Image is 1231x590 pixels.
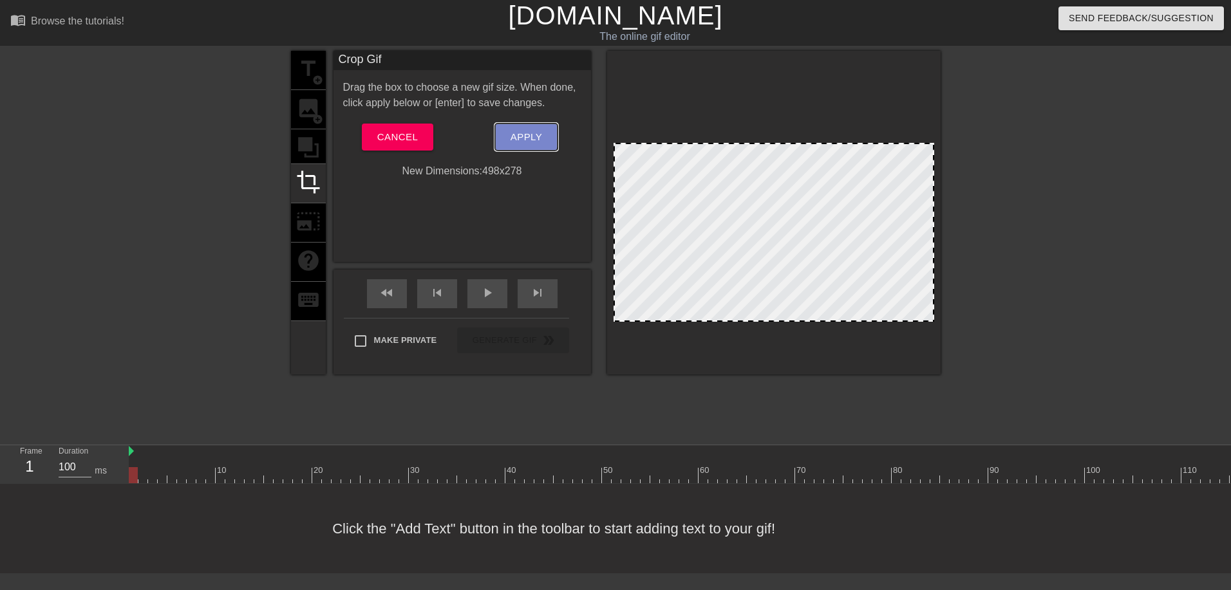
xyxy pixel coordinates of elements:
[1058,6,1224,30] button: Send Feedback/Suggestion
[893,464,905,477] div: 80
[1183,464,1199,477] div: 110
[1069,10,1214,26] span: Send Feedback/Suggestion
[1086,464,1102,477] div: 100
[429,285,445,300] span: skip_previous
[95,464,107,477] div: ms
[10,12,124,32] a: Browse the tutorials!
[508,1,722,30] a: [DOMAIN_NAME]
[334,80,591,111] div: Drag the box to choose a new gif size. When done, click apply below or [enter] to save changes.
[495,124,558,151] button: Apply
[334,163,591,179] div: New Dimensions: 498 x 278
[990,464,1001,477] div: 90
[480,285,495,300] span: play_arrow
[362,124,433,151] button: Cancel
[334,51,591,70] div: Crop Gif
[59,448,88,456] label: Duration
[417,29,872,44] div: The online gif editor
[507,464,518,477] div: 40
[410,464,422,477] div: 30
[314,464,325,477] div: 20
[20,455,39,478] div: 1
[796,464,808,477] div: 70
[377,129,418,145] span: Cancel
[31,15,124,26] div: Browse the tutorials!
[603,464,615,477] div: 50
[296,170,321,194] span: crop
[10,12,26,28] span: menu_book
[511,129,542,145] span: Apply
[374,334,437,347] span: Make Private
[10,445,49,483] div: Frame
[379,285,395,300] span: fast_rewind
[530,285,545,300] span: skip_next
[217,464,229,477] div: 10
[700,464,711,477] div: 60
